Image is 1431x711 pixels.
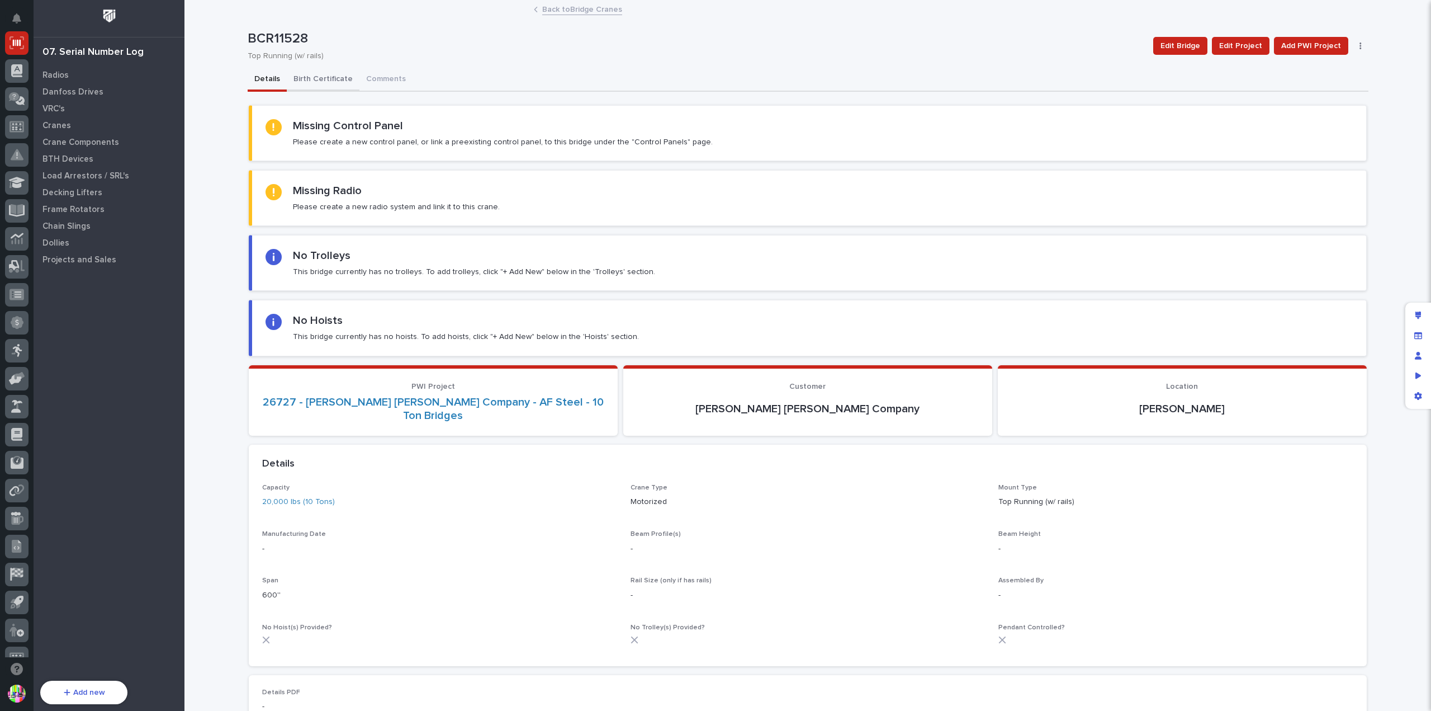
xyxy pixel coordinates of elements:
[7,136,65,157] a: 📖Help Docs
[248,51,1140,61] p: Top Running (w/ rails)
[998,531,1041,538] span: Beam Height
[359,68,413,92] button: Comments
[40,681,127,704] button: Add new
[998,624,1065,631] span: Pendant Controlled?
[248,68,287,92] button: Details
[190,176,203,190] button: Start new chat
[22,270,31,279] img: 1736555164131-43832dd5-751b-4058-ba23-39d91318e5a0
[1408,386,1428,406] div: App settings
[262,395,604,422] a: 26727 - [PERSON_NAME] [PERSON_NAME] Company - AF Steel - 10 Ton Bridges
[34,83,184,100] a: Danfoss Drives
[1160,39,1200,53] span: Edit Bridge
[99,239,122,248] span: [DATE]
[1212,37,1269,55] button: Edit Project
[34,218,184,234] a: Chain Slings
[11,142,20,151] div: 📖
[998,543,1353,555] p: -
[34,184,184,201] a: Decking Lifters
[42,46,144,59] div: 07. Serial Number Log
[11,62,203,80] p: How can we help?
[34,117,184,134] a: Cranes
[42,205,105,215] p: Frame Rotators
[34,167,184,184] a: Load Arrestors / SRL's
[11,259,29,277] img: Brittany Wendell
[262,624,332,631] span: No Hoist(s) Provided?
[631,531,681,538] span: Beam Profile(s)
[411,383,455,390] span: PWI Project
[262,484,290,491] span: Capacity
[998,577,1044,584] span: Assembled By
[1219,39,1262,53] span: Edit Project
[293,332,639,342] p: This bridge currently has no hoists. To add hoists, click "+ Add New" below in the 'Hoists' section.
[5,657,29,681] button: Open support chat
[23,173,44,193] img: 4614488137333_bcb353cd0bb836b1afe7_72.png
[11,173,31,193] img: 1736555164131-43832dd5-751b-4058-ba23-39d91318e5a0
[262,531,326,538] span: Manufacturing Date
[293,137,713,147] p: Please create a new control panel, or link a preexisting control panel, to this bridge under the ...
[1408,366,1428,386] div: Preview as
[789,383,826,390] span: Customer
[262,689,300,696] span: Details PDF
[70,142,79,151] div: 🔗
[5,7,29,30] button: Notifications
[262,590,617,601] p: 600''
[293,184,362,197] h2: Missing Radio
[293,314,343,327] h2: No Hoists
[50,184,154,193] div: We're available if you need us!
[11,11,34,33] img: Stacker
[262,458,295,470] h2: Details
[34,201,184,218] a: Frame Rotators
[1408,305,1428,326] div: Edit layout
[637,402,979,416] p: [PERSON_NAME] [PERSON_NAME] Company
[293,119,403,133] h2: Missing Control Panel
[34,234,184,251] a: Dollies
[1011,402,1353,416] p: [PERSON_NAME]
[5,682,29,705] button: users-avatar
[35,270,91,279] span: [PERSON_NAME]
[631,496,985,508] p: Motorized
[631,484,667,491] span: Crane Type
[111,295,135,303] span: Pylon
[293,249,350,262] h2: No Trolleys
[42,238,69,248] p: Dollies
[1408,346,1428,366] div: Manage users
[34,100,184,117] a: VRC's
[35,239,91,248] span: [PERSON_NAME]
[631,543,985,555] p: -
[11,44,203,62] p: Welcome 👋
[998,484,1037,491] span: Mount Type
[287,68,359,92] button: Birth Certificate
[34,67,184,83] a: Radios
[93,270,97,279] span: •
[631,624,705,631] span: No Trolley(s) Provided?
[42,188,102,198] p: Decking Lifters
[293,202,500,212] p: Please create a new radio system and link it to this crane.
[93,239,97,248] span: •
[34,134,184,150] a: Crane Components
[293,267,655,277] p: This bridge currently has no trolleys. To add trolleys, click "+ Add New" below in the 'Trolleys'...
[1281,39,1341,53] span: Add PWI Project
[42,70,69,81] p: Radios
[42,154,93,164] p: BTH Devices
[42,222,91,232] p: Chain Slings
[42,87,103,97] p: Danfoss Drives
[34,150,184,167] a: BTH Devices
[42,104,65,114] p: VRC's
[1153,37,1207,55] button: Edit Bridge
[173,209,203,223] button: See all
[34,251,184,268] a: Projects and Sales
[248,31,1145,47] p: BCR11528
[631,577,712,584] span: Rail Size (only if has rails)
[99,6,120,26] img: Workspace Logo
[542,2,622,15] a: Back toBridge Cranes
[65,136,147,157] a: 🔗Onboarding Call
[22,141,61,152] span: Help Docs
[1274,37,1348,55] button: Add PWI Project
[42,138,119,148] p: Crane Components
[42,121,71,131] p: Cranes
[262,543,617,555] p: -
[11,211,75,220] div: Past conversations
[81,141,143,152] span: Onboarding Call
[50,173,183,184] div: Start new chat
[998,496,1353,508] p: Top Running (w/ rails)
